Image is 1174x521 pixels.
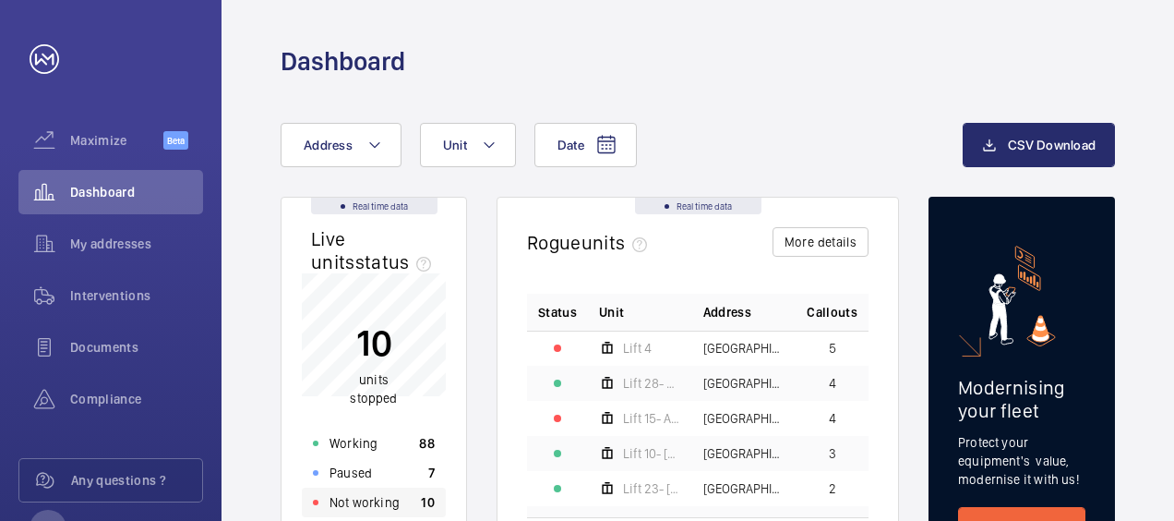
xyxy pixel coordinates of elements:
p: units [350,370,397,407]
span: Documents [70,338,203,357]
span: Date [557,138,584,152]
p: Protect your equipment's value, modernise it with us! [958,433,1085,489]
span: Interventions [70,286,203,305]
span: [GEOGRAPHIC_DATA] - [GEOGRAPHIC_DATA] [703,482,785,495]
p: 10 [350,320,397,366]
span: [GEOGRAPHIC_DATA] - [STREET_ADDRESS] [703,377,785,390]
p: 88 [419,434,435,453]
span: Beta [163,131,188,150]
span: 4 [829,377,836,390]
p: Not working [329,493,400,512]
span: Address [703,303,751,321]
p: Paused [329,464,372,482]
span: Maximize [70,131,163,150]
span: Lift 28- QCCH (LH) Building 101 [623,377,681,390]
img: marketing-card.svg [988,246,1056,346]
span: Dashboard [70,183,203,201]
span: 3 [829,447,836,460]
div: Real time data [635,198,761,214]
span: stopped [350,391,397,406]
span: Unit [443,138,467,152]
span: [GEOGRAPHIC_DATA] - [STREET_ADDRESS] [703,412,785,425]
span: CSV Download [1008,138,1096,152]
p: Working [329,434,377,453]
span: Lift 23- [GEOGRAPHIC_DATA] Block (Passenger) [623,482,681,495]
span: My addresses [70,235,203,253]
span: units [581,231,655,254]
span: 4 [829,412,836,425]
p: 7 [428,464,435,482]
span: Lift 10- [GEOGRAPHIC_DATA] Block (Passenger) [623,447,681,460]
span: Unit [599,303,624,321]
span: Lift 15- A Block West (RH) Building 201 [623,412,681,425]
span: Compliance [70,390,203,408]
h2: Live units [311,227,438,273]
button: CSV Download [963,123,1115,167]
h1: Dashboard [281,44,405,79]
span: status [355,250,439,273]
span: Address [304,138,353,152]
div: Real time data [311,198,437,214]
button: Date [534,123,637,167]
h2: Modernising your fleet [958,376,1085,422]
span: Lift 4 [623,342,652,355]
button: Address [281,123,401,167]
span: [GEOGRAPHIC_DATA] - [GEOGRAPHIC_DATA] [703,342,785,355]
span: Callouts [807,303,857,321]
button: Unit [420,123,516,167]
span: [GEOGRAPHIC_DATA] - [GEOGRAPHIC_DATA] [703,447,785,460]
p: 10 [421,493,435,512]
span: 2 [829,482,836,495]
p: Status [538,303,577,321]
h2: Rogue [527,231,654,254]
span: Any questions ? [71,471,202,490]
button: More details [773,227,869,257]
span: 5 [829,342,836,355]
